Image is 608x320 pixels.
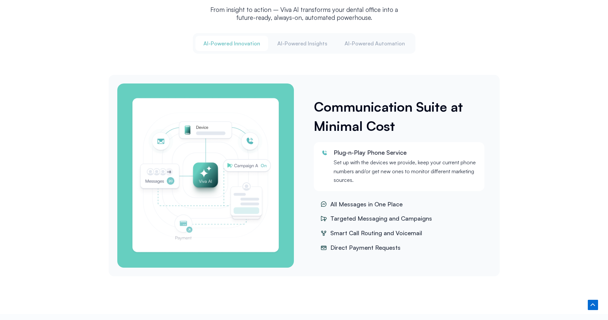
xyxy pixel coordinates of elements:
img: 24/7 AI answering service for dentists [131,97,281,254]
p: Set up with the devices we provide, keep your current phone numbers and/or get new ones to monito... [334,158,478,184]
h3: Communication Suite at Minimal Cost [314,97,488,135]
p: From insight to action – Viva Al transforms your dental office into a future-ready, always-on, au... [208,6,400,22]
span: Plug-n-Play Phone Service [334,149,407,156]
span: Al-Powered Automation [345,40,405,47]
span: Direct Payment Requests [329,243,401,253]
span: Al-Powered Insights [277,40,327,47]
span: Smart Call Routing and Voicemail [329,228,422,238]
span: Al-Powered Innovation [203,40,260,47]
span: Targeted Messaging and Campaigns [329,214,432,224]
span: All Messages in One Place [329,199,403,209]
div: Tabs. Open items with Enter or Space, close with Escape and navigate using the Arrow keys. [109,33,500,276]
